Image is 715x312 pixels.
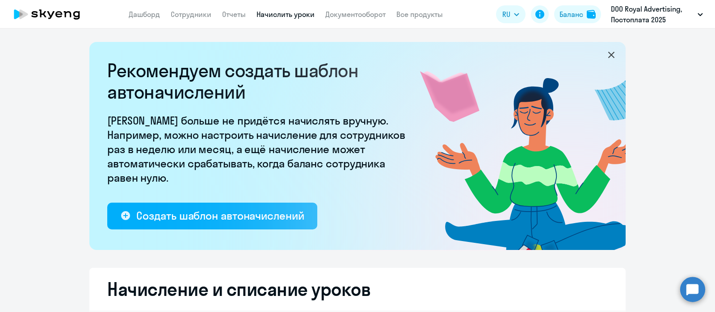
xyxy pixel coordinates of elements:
span: RU [502,9,510,20]
a: Документооборот [325,10,386,19]
a: Дашборд [129,10,160,19]
img: balance [587,10,596,19]
h2: Рекомендуем создать шаблон автоначислений [107,60,411,103]
p: [PERSON_NAME] больше не придётся начислять вручную. Например, можно настроить начисление для сотр... [107,113,411,185]
a: Отчеты [222,10,246,19]
div: Баланс [559,9,583,20]
button: Балансbalance [554,5,601,23]
a: Начислить уроки [257,10,315,19]
h2: Начисление и списание уроков [107,279,608,300]
button: Создать шаблон автоначислений [107,203,317,229]
p: DOO Royal Advertising, Постоплата 2025 [611,4,694,25]
button: RU [496,5,526,23]
a: Сотрудники [171,10,211,19]
button: DOO Royal Advertising, Постоплата 2025 [606,4,707,25]
div: Создать шаблон автоначислений [136,208,304,223]
a: Все продукты [396,10,443,19]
